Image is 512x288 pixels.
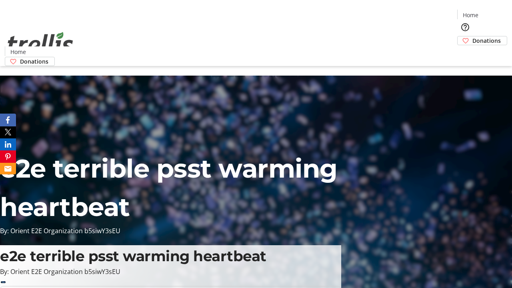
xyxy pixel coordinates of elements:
img: Orient E2E Organization b5siwY3sEU's Logo [5,23,76,63]
a: Donations [457,36,507,45]
button: Help [457,19,473,35]
span: Home [10,48,26,56]
a: Home [458,11,483,19]
span: Donations [20,57,48,66]
span: Donations [472,36,501,45]
button: Cart [457,45,473,61]
a: Home [5,48,31,56]
a: Donations [5,57,55,66]
span: Home [463,11,478,19]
